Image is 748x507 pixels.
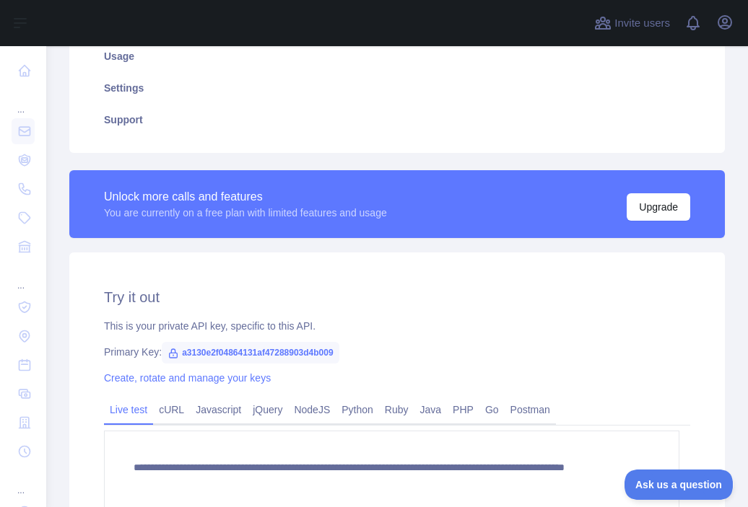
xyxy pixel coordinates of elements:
span: Invite users [614,15,670,32]
a: Settings [87,72,708,104]
a: PHP [447,398,479,421]
a: Java [414,398,448,421]
a: Ruby [379,398,414,421]
a: Support [87,104,708,136]
a: Live test [104,398,153,421]
div: ... [12,87,35,115]
div: You are currently on a free plan with limited features and usage [104,206,387,220]
a: cURL [153,398,190,421]
span: a3130e2f04864131af47288903d4b009 [162,342,339,363]
a: Javascript [190,398,247,421]
a: Go [479,398,505,421]
a: NodeJS [288,398,336,421]
div: Unlock more calls and features [104,188,387,206]
a: Create, rotate and manage your keys [104,372,271,384]
iframe: Toggle Customer Support [625,469,734,500]
a: Postman [505,398,556,421]
button: Invite users [591,12,673,35]
div: ... [12,467,35,496]
a: Usage [87,40,708,72]
div: Primary Key: [104,345,690,359]
button: Upgrade [627,193,690,221]
a: jQuery [247,398,288,421]
h2: Try it out [104,287,690,307]
div: This is your private API key, specific to this API. [104,319,690,333]
a: Python [336,398,379,421]
div: ... [12,263,35,291]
